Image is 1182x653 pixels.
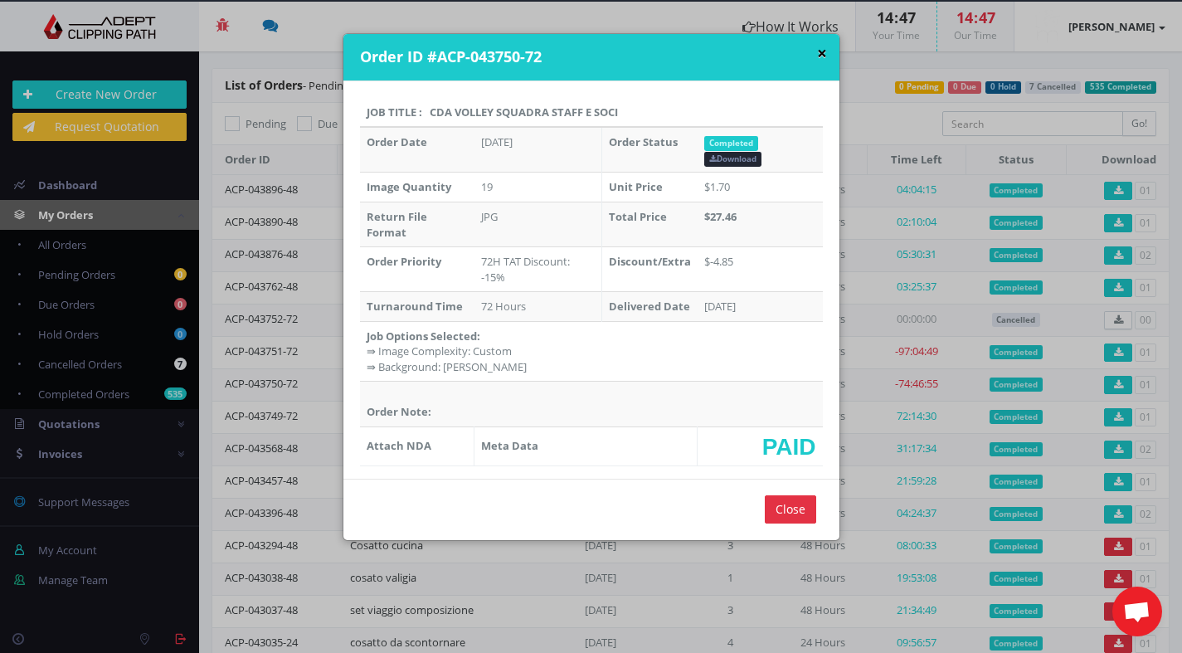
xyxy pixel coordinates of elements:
strong: Image Quantity [367,179,451,194]
strong: Return File Format [367,209,427,240]
h4: Order ID #ACP-043750-72 [360,46,827,68]
td: [DATE] [474,127,602,173]
input: Close [765,495,816,524]
td: [DATE] [698,292,823,322]
div: Aprire la chat [1112,587,1162,636]
strong: Order Note: [367,404,431,419]
strong: Unit Price [609,179,663,194]
span: 19 [481,179,493,194]
th: Job Title : CDA VOLLEY squadra staff e soci [360,98,823,128]
td: $1.70 [698,173,823,202]
strong: Delivered Date [609,299,690,314]
strong: Attach NDA [367,438,431,453]
td: JPG [474,202,602,246]
strong: $27.46 [704,209,737,224]
span: Completed [704,136,758,151]
strong: Job Options Selected: [367,329,480,344]
strong: Turnaround Time [367,299,463,314]
button: × [817,45,827,62]
strong: Order Status [609,134,678,149]
strong: Meta Data [481,438,538,453]
strong: Total Price [609,209,667,224]
strong: Discount/Extra [609,254,691,269]
td: $-4.85 [698,247,823,292]
span: PAID [762,434,816,459]
td: 72H TAT Discount: -15% [474,247,602,292]
a: Download [704,152,761,167]
strong: Order Priority [367,254,441,269]
strong: Order Date [367,134,427,149]
td: ⇛ Image Complexity: Custom ⇛ Background: [PERSON_NAME] [360,321,823,382]
td: 72 Hours [474,292,602,322]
